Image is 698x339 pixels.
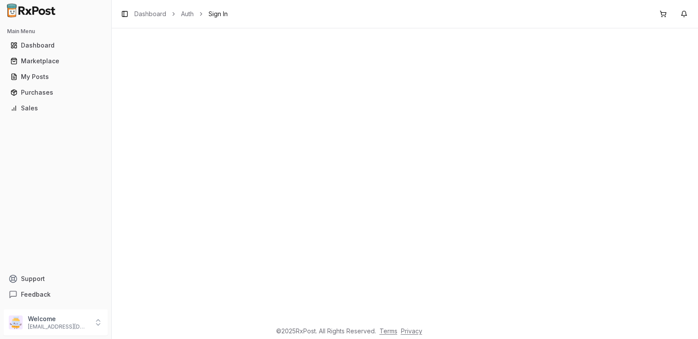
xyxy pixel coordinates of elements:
p: [EMAIL_ADDRESS][DOMAIN_NAME] [28,323,89,330]
button: Feedback [3,287,108,302]
div: Sales [10,104,101,113]
div: Marketplace [10,57,101,65]
img: RxPost Logo [3,3,59,17]
nav: breadcrumb [134,10,228,18]
p: Welcome [28,315,89,323]
button: My Posts [3,70,108,84]
button: Sales [3,101,108,115]
div: Dashboard [10,41,101,50]
button: Marketplace [3,54,108,68]
a: Terms [380,327,397,335]
a: Dashboard [7,38,104,53]
div: Purchases [10,88,101,97]
h2: Main Menu [7,28,104,35]
span: Feedback [21,290,51,299]
a: Purchases [7,85,104,100]
span: Sign In [209,10,228,18]
div: My Posts [10,72,101,81]
img: User avatar [9,315,23,329]
a: My Posts [7,69,104,85]
button: Support [3,271,108,287]
button: Purchases [3,86,108,99]
a: Dashboard [134,10,166,18]
a: Privacy [401,327,422,335]
a: Auth [181,10,194,18]
a: Marketplace [7,53,104,69]
button: Dashboard [3,38,108,52]
a: Sales [7,100,104,116]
